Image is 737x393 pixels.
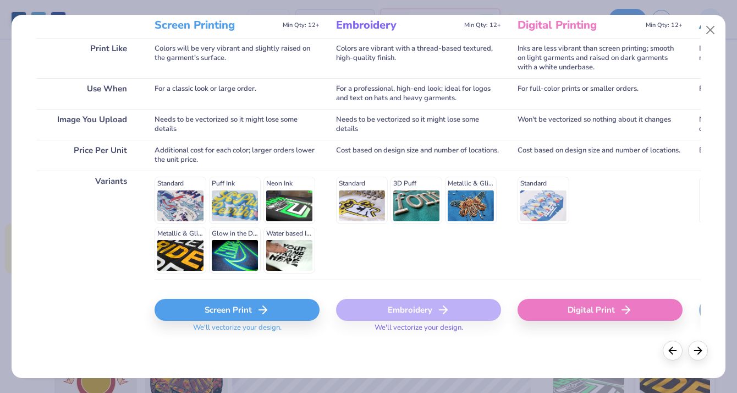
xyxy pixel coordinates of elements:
[518,38,683,78] div: Inks are less vibrant than screen printing; smooth on light garments and raised on dark garments ...
[518,109,683,140] div: Won't be vectorized so nothing about it changes
[283,21,320,29] span: Min Qty: 12+
[336,140,501,171] div: Cost based on design size and number of locations.
[518,299,683,321] div: Digital Print
[155,18,278,32] h3: Screen Printing
[464,21,501,29] span: Min Qty: 12+
[518,140,683,171] div: Cost based on design size and number of locations.
[155,109,320,140] div: Needs to be vectorized so it might lose some details
[336,38,501,78] div: Colors are vibrant with a thread-based textured, high-quality finish.
[36,109,138,140] div: Image You Upload
[155,78,320,109] div: For a classic look or large order.
[189,323,286,339] span: We'll vectorize your design.
[336,18,460,32] h3: Embroidery
[336,78,501,109] div: For a professional, high-end look; ideal for logos and text on hats and heavy garments.
[518,18,641,32] h3: Digital Printing
[155,38,320,78] div: Colors will be very vibrant and slightly raised on the garment's surface.
[36,78,138,109] div: Use When
[700,20,721,41] button: Close
[370,323,468,339] span: We'll vectorize your design.
[336,109,501,140] div: Needs to be vectorized so it might lose some details
[155,140,320,171] div: Additional cost for each color; larger orders lower the unit price.
[36,38,138,78] div: Print Like
[646,21,683,29] span: Min Qty: 12+
[155,299,320,321] div: Screen Print
[518,78,683,109] div: For full-color prints or smaller orders.
[336,299,501,321] div: Embroidery
[36,140,138,171] div: Price Per Unit
[36,171,138,280] div: Variants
